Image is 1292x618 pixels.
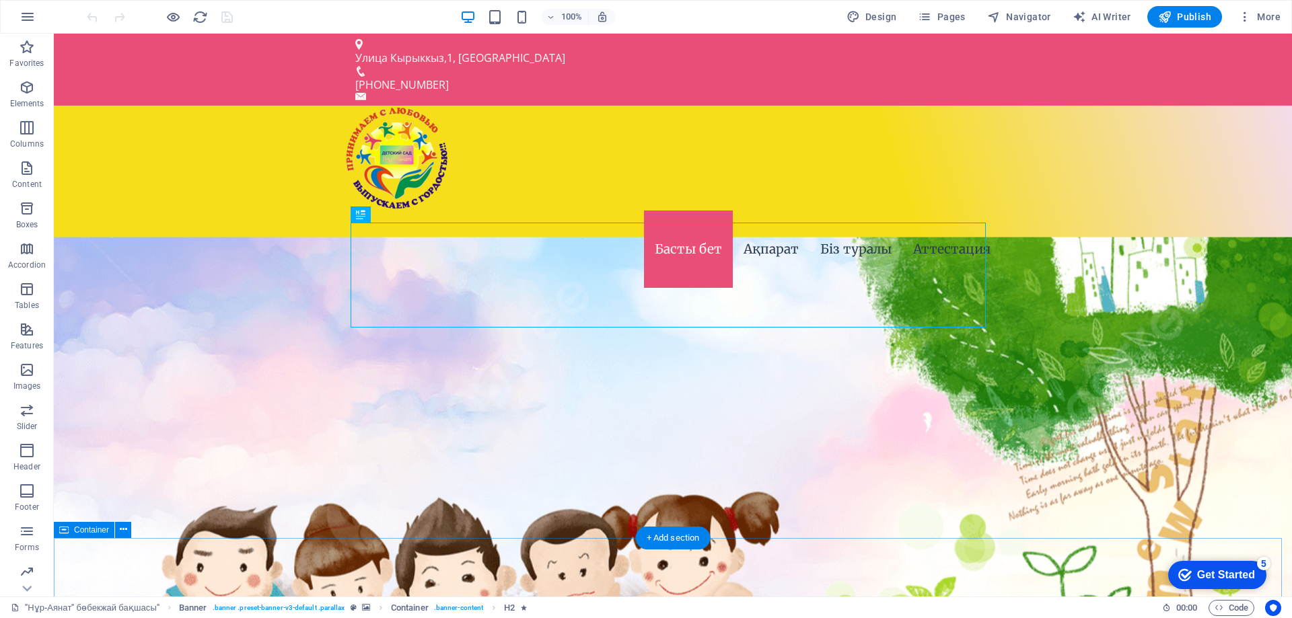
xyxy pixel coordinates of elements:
span: More [1238,10,1281,24]
span: . banner .preset-banner-v3-default .parallax [213,600,345,616]
i: Element contains an animation [521,604,527,611]
button: Click here to leave preview mode and continue editing [165,9,181,25]
p: Columns [10,139,44,149]
button: Code [1209,600,1254,616]
nav: breadcrumb [179,600,527,616]
span: Pages [918,10,965,24]
span: Click to select. Double-click to edit [179,600,207,616]
p: Footer [15,502,39,512]
div: Get Started 5 items remaining, 0% complete [11,7,109,35]
p: Forms [15,542,39,553]
p: Tables [15,300,39,311]
button: Pages [912,6,970,28]
button: Publish [1147,6,1222,28]
p: Slider [17,421,38,432]
p: Accordion [8,260,46,270]
p: Images [13,381,41,391]
button: AI Writer [1067,6,1137,28]
button: reload [192,9,208,25]
i: On resize automatically adjust zoom level to fit chosen device. [596,11,608,23]
i: This element contains a background [362,604,370,611]
p: Boxes [16,219,38,230]
span: Container [74,526,109,534]
span: : [1186,603,1188,613]
p: Header [13,461,40,472]
button: Design [841,6,902,28]
i: Reload page [192,9,208,25]
p: Elements [10,98,44,109]
a: Click to cancel selection. Double-click to open Pages [11,600,159,616]
span: Code [1215,600,1248,616]
p: Favorites [9,58,44,69]
span: Navigator [987,10,1051,24]
span: Publish [1158,10,1211,24]
h6: Session time [1162,600,1198,616]
span: AI Writer [1073,10,1131,24]
i: This element is a customizable preset [351,604,357,611]
p: Features [11,340,43,351]
div: 5 [100,3,113,16]
p: Content [12,179,42,190]
button: Usercentrics [1265,600,1281,616]
span: Click to select. Double-click to edit [391,600,429,616]
button: 100% [541,9,589,25]
button: Navigator [982,6,1056,28]
div: + Add section [636,527,711,549]
span: . banner-content [434,600,483,616]
span: 00 00 [1176,600,1197,616]
h6: 100% [561,9,583,25]
span: Design [847,10,897,24]
div: Get Started [40,15,98,27]
button: More [1233,6,1286,28]
span: Click to select. Double-click to edit [504,600,515,616]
